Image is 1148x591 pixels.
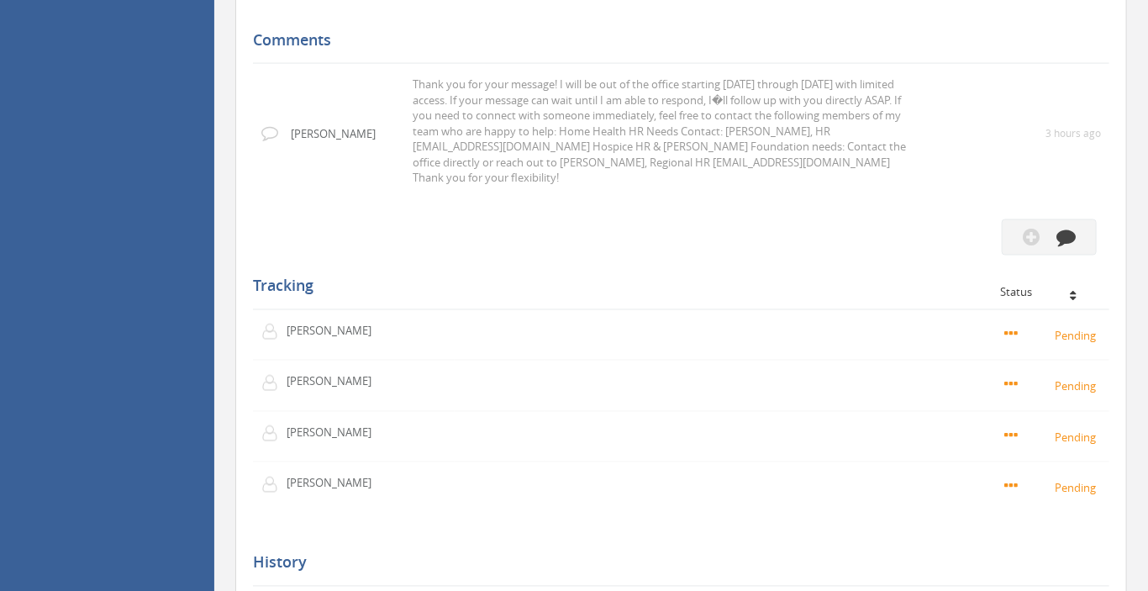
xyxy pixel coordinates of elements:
[1004,428,1101,446] small: Pending
[287,476,383,492] p: [PERSON_NAME]
[261,375,287,392] img: user-icon.png
[253,32,1097,49] h5: Comments
[287,425,383,441] p: [PERSON_NAME]
[261,324,287,340] img: user-icon.png
[253,278,1097,295] h5: Tracking
[291,126,387,142] p: [PERSON_NAME]
[261,477,287,493] img: user-icon.png
[253,555,1097,572] h5: History
[287,324,383,340] p: [PERSON_NAME]
[1004,326,1101,345] small: Pending
[1004,478,1101,497] small: Pending
[1004,377,1101,395] small: Pending
[287,374,383,390] p: [PERSON_NAME]
[261,425,287,442] img: user-icon.png
[1000,287,1097,298] div: Status
[413,77,917,186] p: Thank you for your message! I will be out of the office starting September 25th through September...
[1045,126,1101,140] small: 3 hours ago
